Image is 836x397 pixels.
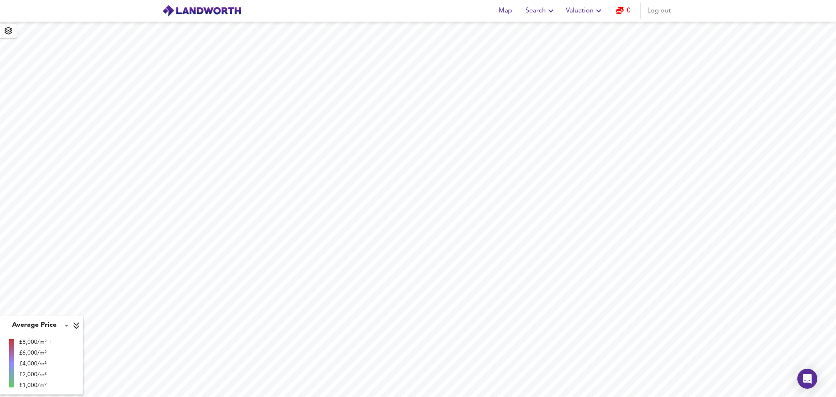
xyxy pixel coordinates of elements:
[522,2,559,19] button: Search
[492,2,519,19] button: Map
[566,5,604,17] span: Valuation
[644,2,674,19] button: Log out
[525,5,556,17] span: Search
[797,369,817,389] div: Open Intercom Messenger
[19,349,52,357] div: £6,000/m²
[610,2,637,19] button: 0
[496,5,515,17] span: Map
[19,360,52,368] div: £4,000/m²
[19,381,52,390] div: £1,000/m²
[7,319,72,332] div: Average Price
[19,338,52,346] div: £8,000/m² +
[162,5,242,17] img: logo
[647,5,671,17] span: Log out
[19,370,52,379] div: £2,000/m²
[562,2,607,19] button: Valuation
[616,5,631,17] a: 0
